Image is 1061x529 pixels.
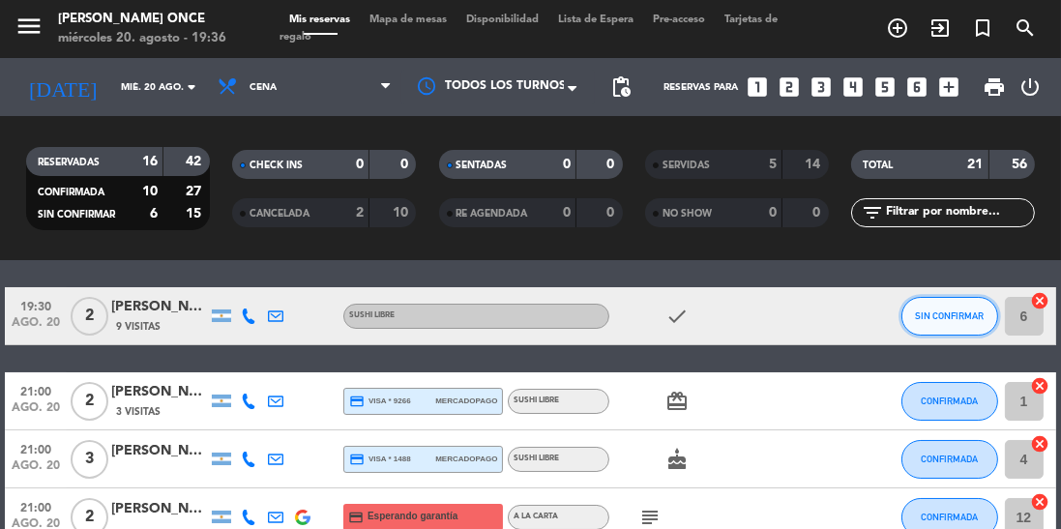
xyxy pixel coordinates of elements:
strong: 5 [769,158,777,171]
span: mercadopago [435,453,497,465]
strong: 6 [150,207,158,220]
strong: 10 [393,206,412,220]
i: power_settings_new [1018,75,1042,99]
button: menu [15,12,44,47]
strong: 0 [606,158,618,171]
i: check [665,305,689,328]
div: [PERSON_NAME] [111,296,208,318]
span: print [983,75,1006,99]
i: looks_6 [904,74,929,100]
strong: 16 [142,155,158,168]
div: [PERSON_NAME] [111,498,208,520]
strong: 10 [142,185,158,198]
span: 2 [71,297,108,336]
i: arrow_drop_down [180,75,203,99]
span: CONFIRMADA [921,512,978,522]
i: exit_to_app [928,16,952,40]
div: [PERSON_NAME] [111,381,208,403]
div: [PERSON_NAME] [111,440,208,462]
i: looks_3 [809,74,834,100]
img: google-logo.png [295,510,310,525]
span: Disponibilidad [457,15,548,25]
i: cake [665,448,689,471]
i: search [1014,16,1037,40]
strong: 2 [356,206,364,220]
div: miércoles 20. agosto - 19:36 [58,29,226,48]
span: TOTAL [863,161,893,170]
i: credit_card [349,452,365,467]
i: cancel [1031,492,1050,512]
button: SIN CONFIRMAR [901,297,998,336]
i: add_circle_outline [886,16,909,40]
span: ago. 20 [12,459,60,482]
span: Sushi libre [349,311,395,319]
i: credit_card [348,510,364,525]
strong: 0 [400,158,412,171]
span: SENTADAS [457,161,508,170]
i: looks_4 [840,74,866,100]
span: mercadopago [435,395,497,407]
strong: 42 [186,155,205,168]
span: Sushi libre [514,397,559,404]
span: 2 [71,382,108,421]
span: Mis reservas [280,15,360,25]
span: 9 Visitas [116,319,161,335]
span: pending_actions [609,75,633,99]
span: SERVIDAS [663,161,710,170]
i: menu [15,12,44,41]
span: Pre-acceso [643,15,715,25]
strong: 0 [563,206,571,220]
span: CONFIRMADA [921,454,978,464]
button: CONFIRMADA [901,440,998,479]
span: 21:00 [12,437,60,459]
i: [DATE] [15,67,111,107]
i: credit_card [349,394,365,409]
i: looks_two [777,74,802,100]
span: CONFIRMADA [921,396,978,406]
span: 21:00 [12,495,60,517]
strong: 0 [356,158,364,171]
i: cancel [1031,434,1050,454]
span: 3 [71,440,108,479]
span: RESERVADAS [38,158,100,167]
span: Sushi libre [514,455,559,462]
input: Filtrar por nombre... [884,202,1034,223]
span: ago. 20 [12,316,60,338]
span: Reservas para [663,82,738,93]
span: Todos los turnos [445,77,566,97]
span: visa * 1488 [349,452,410,467]
span: 19:30 [12,294,60,316]
i: add_box [936,74,961,100]
strong: 0 [563,158,571,171]
span: ago. 20 [12,401,60,424]
i: cancel [1031,376,1050,396]
span: NO SHOW [663,209,712,219]
i: cancel [1031,291,1050,310]
button: CONFIRMADA [901,382,998,421]
span: 21:00 [12,379,60,401]
strong: 0 [606,206,618,220]
span: Cena [250,82,277,93]
span: visa * 9266 [349,394,410,409]
strong: 0 [812,206,824,220]
span: A LA CARTA [514,513,558,520]
span: CANCELADA [250,209,309,219]
span: Esperando garantía [368,509,457,524]
i: card_giftcard [665,390,689,413]
span: SIN CONFIRMAR [915,310,984,321]
strong: 15 [186,207,205,220]
span: CONFIRMADA [38,188,104,197]
span: RE AGENDADA [457,209,528,219]
i: subject [638,506,662,529]
i: looks_one [745,74,770,100]
strong: 0 [769,206,777,220]
strong: 56 [1012,158,1031,171]
strong: 27 [186,185,205,198]
div: [PERSON_NAME] Once [58,10,226,29]
strong: 14 [805,158,824,171]
i: turned_in_not [971,16,994,40]
i: looks_5 [872,74,898,100]
span: CHECK INS [250,161,303,170]
span: Lista de Espera [548,15,643,25]
strong: 21 [968,158,984,171]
